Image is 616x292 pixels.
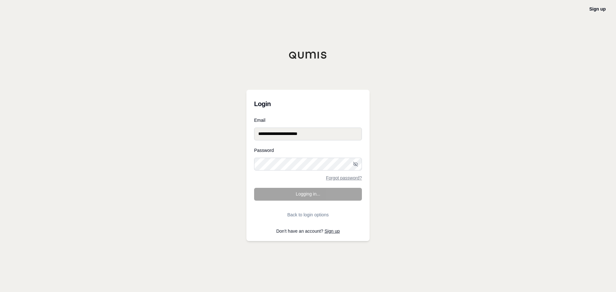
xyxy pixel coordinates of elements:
a: Sign up [589,6,606,12]
h3: Login [254,97,362,110]
label: Password [254,148,362,153]
img: Qumis [289,51,327,59]
button: Back to login options [254,208,362,221]
a: Sign up [325,229,340,234]
label: Email [254,118,362,122]
p: Don't have an account? [254,229,362,233]
a: Forgot password? [326,176,362,180]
